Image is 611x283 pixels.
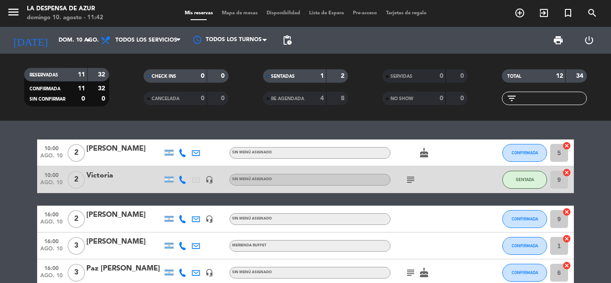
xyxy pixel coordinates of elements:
[232,270,272,274] span: Sin menú asignado
[271,97,304,101] span: RE AGENDADA
[562,207,571,216] i: cancel
[40,236,63,246] span: 16:00
[512,150,538,155] span: CONFIRMADA
[516,177,534,182] span: SENTADA
[78,85,85,92] strong: 11
[390,74,412,79] span: SERVIDAS
[390,97,413,101] span: NO SHOW
[68,237,85,255] span: 3
[27,13,103,22] div: domingo 10. agosto - 11:42
[506,93,517,104] i: filter_list
[341,95,346,101] strong: 8
[562,261,571,270] i: cancel
[86,209,162,221] div: [PERSON_NAME]
[563,8,573,18] i: turned_in_not
[86,143,162,155] div: [PERSON_NAME]
[86,170,162,182] div: Victoria
[282,35,293,46] span: pending_actions
[68,264,85,282] span: 3
[320,95,324,101] strong: 4
[152,74,176,79] span: CHECK INS
[30,97,65,101] span: SIN CONFIRMAR
[68,210,85,228] span: 2
[502,171,547,189] button: SENTADA
[320,73,324,79] strong: 1
[232,244,267,247] span: Merienda Buffet
[68,144,85,162] span: 2
[512,216,538,221] span: CONFIRMADA
[514,8,525,18] i: add_circle_outline
[40,246,63,256] span: ago. 10
[201,95,204,101] strong: 0
[502,144,547,162] button: CONFIRMADA
[341,73,346,79] strong: 2
[460,73,466,79] strong: 0
[556,73,563,79] strong: 12
[30,73,58,77] span: RESERVADAS
[40,219,63,229] span: ago. 10
[382,11,431,16] span: Tarjetas de regalo
[271,74,295,79] span: SENTADAS
[86,263,162,275] div: Paz [PERSON_NAME]
[40,262,63,273] span: 16:00
[305,11,348,16] span: Lista de Espera
[180,11,217,16] span: Mis reservas
[30,87,60,91] span: CONFIRMADA
[576,73,585,79] strong: 34
[40,209,63,219] span: 16:00
[7,30,54,50] i: [DATE]
[573,27,604,54] div: LOG OUT
[562,234,571,243] i: cancel
[440,95,443,101] strong: 0
[502,264,547,282] button: CONFIRMADA
[517,93,586,103] input: Filtrar por nombre...
[553,35,564,46] span: print
[27,4,103,13] div: La Despensa de Azur
[78,72,85,78] strong: 11
[98,85,107,92] strong: 32
[584,35,594,46] i: power_settings_new
[152,97,179,101] span: CANCELADA
[507,74,521,79] span: TOTAL
[7,5,20,22] button: menu
[40,169,63,180] span: 10:00
[232,151,272,154] span: Sin menú asignado
[405,267,416,278] i: subject
[40,273,63,283] span: ago. 10
[40,153,63,163] span: ago. 10
[539,8,549,18] i: exit_to_app
[262,11,305,16] span: Disponibilidad
[562,168,571,177] i: cancel
[68,171,85,189] span: 2
[502,237,547,255] button: CONFIRMADA
[232,177,272,181] span: Sin menú asignado
[83,35,94,46] i: arrow_drop_down
[221,95,226,101] strong: 0
[98,72,107,78] strong: 32
[405,174,416,185] i: subject
[587,8,598,18] i: search
[502,210,547,228] button: CONFIRMADA
[205,176,213,184] i: headset_mic
[348,11,382,16] span: Pre-acceso
[205,215,213,223] i: headset_mic
[440,73,443,79] strong: 0
[217,11,262,16] span: Mapa de mesas
[201,73,204,79] strong: 0
[232,217,272,220] span: Sin menú asignado
[419,148,429,158] i: cake
[512,243,538,248] span: CONFIRMADA
[115,37,177,43] span: Todos los servicios
[562,141,571,150] i: cancel
[419,267,429,278] i: cake
[86,236,162,248] div: [PERSON_NAME]
[40,143,63,153] span: 10:00
[7,5,20,19] i: menu
[81,96,85,102] strong: 0
[221,73,226,79] strong: 0
[40,180,63,190] span: ago. 10
[460,95,466,101] strong: 0
[102,96,107,102] strong: 0
[512,270,538,275] span: CONFIRMADA
[205,269,213,277] i: headset_mic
